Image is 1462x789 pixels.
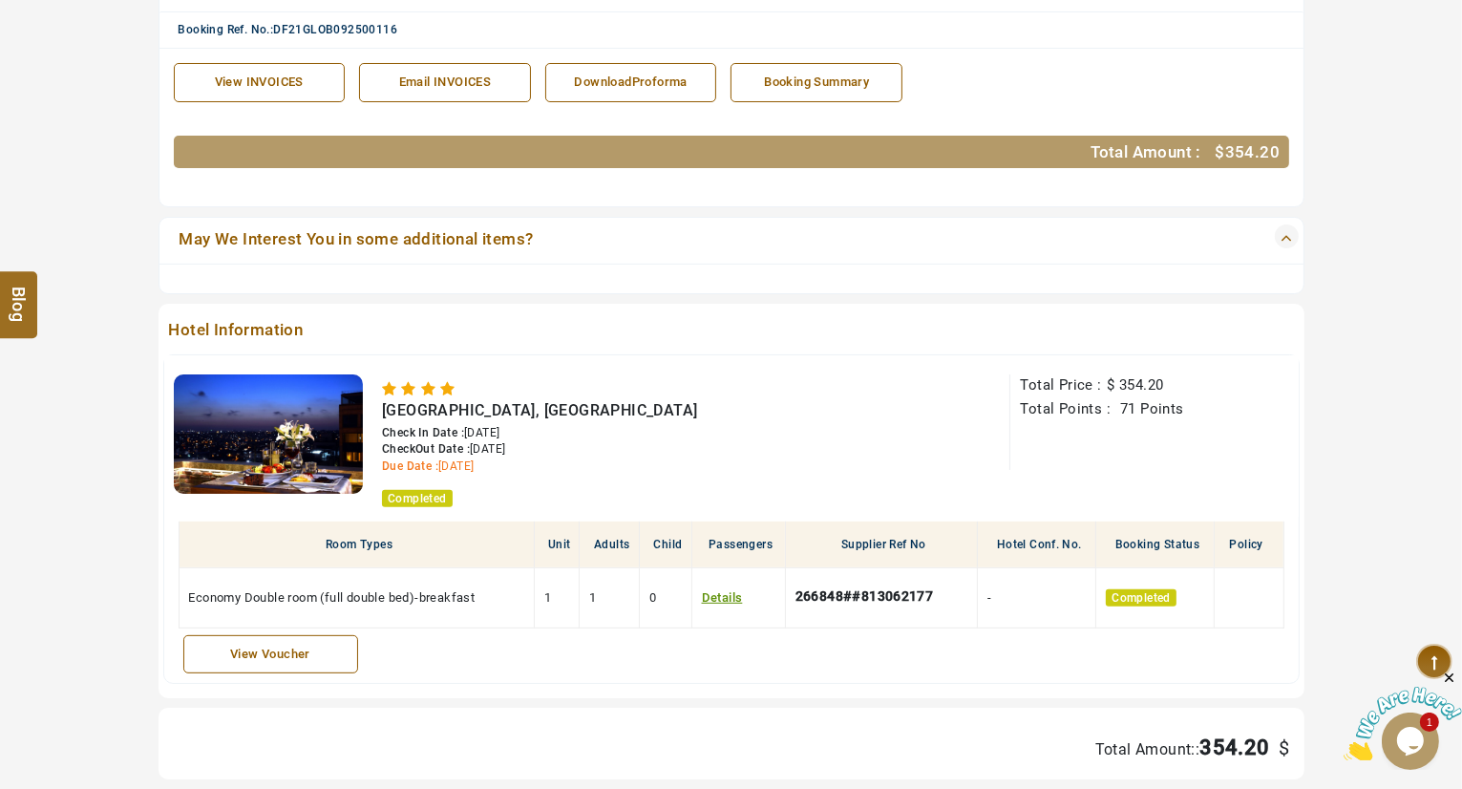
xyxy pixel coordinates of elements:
[1215,142,1224,161] span: $
[194,646,348,664] div: View Voucher
[382,426,464,439] span: Check In Date :
[179,522,535,568] th: Room Types
[978,522,1096,568] th: Hotel Conf. No.
[1229,538,1262,551] span: Policy
[1119,376,1163,394] span: 354.20
[359,63,531,102] a: Email INVOICES
[382,490,453,507] span: Completed
[1199,736,1269,759] span: 354.20
[273,23,397,36] span: DF21GLOB092500116
[1096,522,1215,568] th: Booking Status
[184,74,335,92] div: View INVOICES
[640,522,691,568] th: Child
[795,583,943,613] div: 266848##813062177
[7,287,32,303] span: Blog
[1107,376,1114,394] span: $
[183,635,358,674] a: View Voucher
[179,22,1299,38] div: Booking Ref. No.:
[1274,736,1289,759] span: $
[1344,670,1462,760] iframe: chat widget
[580,522,640,568] th: Adults
[163,318,1186,345] span: Hotel Information
[382,401,697,419] span: [GEOGRAPHIC_DATA], [GEOGRAPHIC_DATA]
[731,63,902,102] a: Booking Summary
[464,426,499,439] span: [DATE]
[382,459,438,473] span: Due Date :
[1225,142,1280,161] span: 354.20
[1091,142,1201,161] span: Total Amount :
[189,590,476,605] span: Economy Double room (full double bed)-breakfast
[174,63,346,102] a: View INVOICES
[1020,376,1101,394] span: Total Price :
[438,459,474,473] span: [DATE]
[741,74,892,92] div: Booking Summary
[174,227,1177,254] a: May We Interest You in some additional items?
[589,590,596,605] span: 1
[649,590,656,605] span: 0
[1020,400,1111,417] span: Total Points :
[1095,740,1200,758] span: Total Amount::
[987,590,991,605] span: -
[785,522,978,568] th: Supplier Ref No
[1120,400,1184,417] span: 71 Points
[382,442,470,456] span: CheckOut Date :
[691,522,785,568] th: Passengers
[545,63,717,102] a: DownloadProforma
[1106,589,1176,607] span: Completed
[470,442,505,456] span: [DATE]
[544,590,551,605] span: 1
[535,522,580,568] th: Unit
[174,374,364,494] img: c063fbdab6d1bbf5a04c1d4ef0a4b6677fb06abe.jpeg
[702,590,743,605] a: Details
